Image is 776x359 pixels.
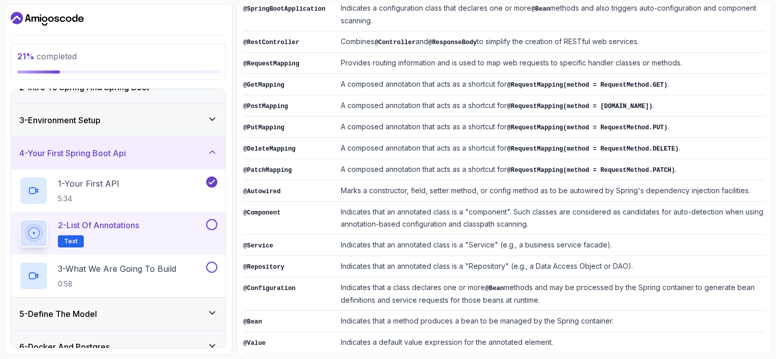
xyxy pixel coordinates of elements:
span: 21 % [17,51,35,61]
code: @DeleteMapping [243,146,296,153]
td: Indicates that a method produces a bean to be managed by the Spring container. [337,311,765,332]
code: @RestController [243,39,299,46]
code: @Bean [531,6,550,13]
p: 2 - List of Annotations [58,219,139,231]
button: 1-Your First API5:34 [19,176,217,205]
code: @Service [243,242,273,249]
td: Combines and to simplify the creation of RESTful web services. [337,31,765,53]
p: 3 - What We Are Going To Build [58,263,176,275]
code: @RequestMapping(method = RequestMethod.PUT) [507,124,667,131]
code: @Bean [485,285,504,292]
p: 5:34 [58,194,119,204]
td: A composed annotation that acts as a shortcut for . [337,74,765,95]
code: @Bean [243,318,262,326]
code: @ResponseBody [428,39,477,46]
h3: 5 - Define The Model [19,308,97,320]
button: 4-Your First Spring Boot Api [11,137,225,169]
code: @RequestMapping(method = RequestMethod.DELETE) [507,146,678,153]
h3: 6 - Docker And Postgres [19,341,110,353]
code: @PostMapping [243,103,288,110]
td: Indicates that a class declares one or more methods and may be processed by the Spring container ... [337,277,765,311]
td: Indicates a default value expression for the annotated element. [337,332,765,353]
button: 5-Define The Model [11,298,225,330]
td: A composed annotation that acts as a shortcut for . [337,138,765,159]
code: @Autowired [243,188,281,195]
code: @Repository [243,264,284,271]
h3: 4 - Your First Spring Boot Api [19,147,126,159]
td: Indicates that an annotated class is a "component". Such classes are considered as candidates for... [337,202,765,235]
button: 3-Environment Setup [11,104,225,136]
code: @Component [243,209,281,217]
code: @Value [243,340,266,347]
td: Indicates that an annotated class is a "Service" (e.g., a business service facade). [337,235,765,256]
code: @Controller [374,39,415,46]
code: @RequestMapping(method = [DOMAIN_NAME]) [507,103,653,110]
code: @Configuration [243,285,296,292]
p: 1 - Your First API [58,177,119,190]
h3: 3 - Environment Setup [19,114,101,126]
p: 0:58 [58,279,176,289]
code: @RequestMapping(method = RequestMethod.PATCH) [507,167,675,174]
code: @GetMapping [243,82,284,89]
td: A composed annotation that acts as a shortcut for . [337,159,765,181]
code: @PutMapping [243,124,284,131]
button: 2-List of AnnotationsText [19,219,217,247]
span: Text [64,237,78,245]
a: Dashboard [11,11,84,27]
button: 3-What We Are Going To Build0:58 [19,262,217,290]
code: @PatchMapping [243,167,292,174]
td: A composed annotation that acts as a shortcut for . [337,117,765,138]
td: Provides routing information and is used to map web requests to specific handler classes or methods. [337,53,765,74]
td: Marks a constructor, field, setter method, or config method as to be autowired by Spring's depend... [337,181,765,202]
code: @SpringBootApplication [243,6,326,13]
td: A composed annotation that acts as a shortcut for . [337,95,765,117]
span: completed [17,51,77,61]
code: @RequestMapping(method = RequestMethod.GET) [507,82,667,89]
code: @RequestMapping [243,60,299,67]
td: Indicates that an annotated class is a "Repository" (e.g., a Data Access Object or DAO). [337,256,765,277]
